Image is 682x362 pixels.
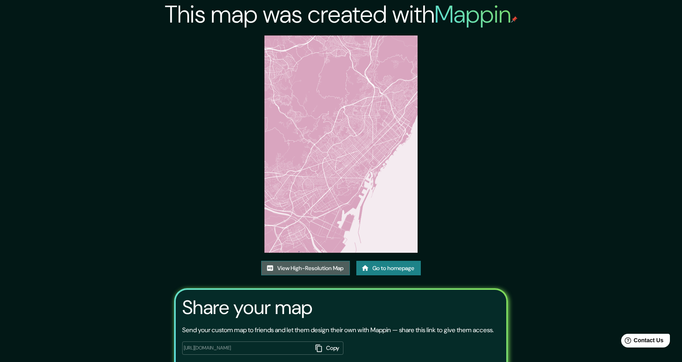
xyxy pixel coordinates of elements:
a: Go to homepage [356,261,421,276]
iframe: Help widget launcher [610,331,673,353]
img: created-map [264,35,418,253]
img: mappin-pin [511,16,518,23]
a: View High-Resolution Map [261,261,350,276]
h3: Share your map [182,296,312,319]
p: Send your custom map to friends and let them design their own with Mappin — share this link to gi... [182,325,494,335]
button: Copy [312,341,343,355]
